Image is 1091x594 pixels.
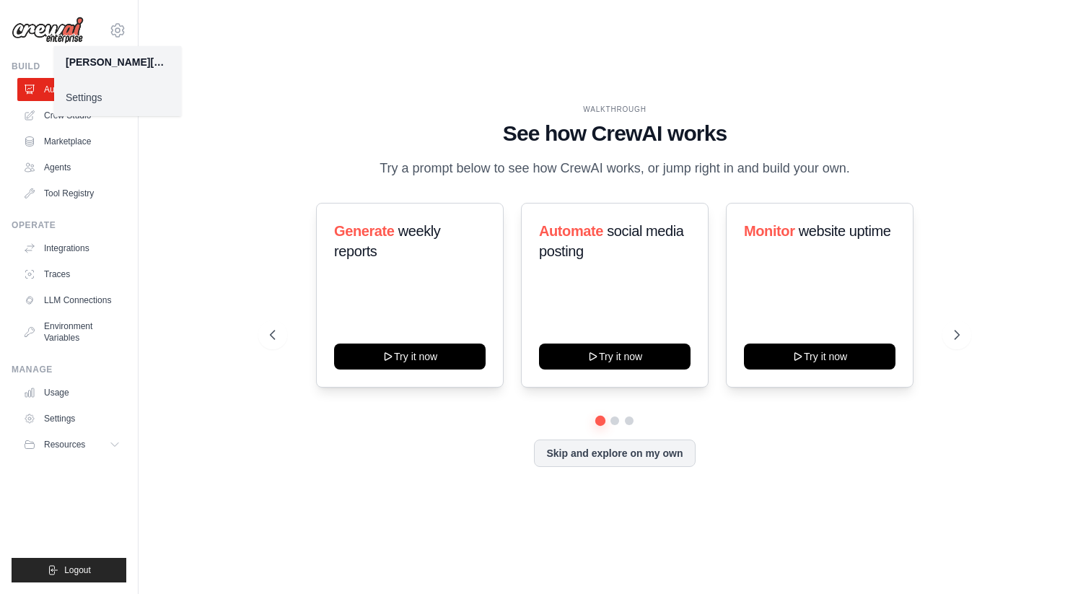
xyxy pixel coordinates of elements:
[17,407,126,430] a: Settings
[17,104,126,127] a: Crew Studio
[17,237,126,260] a: Integrations
[17,315,126,349] a: Environment Variables
[744,223,795,239] span: Monitor
[17,263,126,286] a: Traces
[534,440,695,467] button: Skip and explore on my own
[1019,525,1091,594] div: Widget de chat
[12,61,126,72] div: Build
[334,223,395,239] span: Generate
[66,55,170,69] div: [PERSON_NAME][EMAIL_ADDRESS][PERSON_NAME][DOMAIN_NAME]
[17,381,126,404] a: Usage
[12,364,126,375] div: Manage
[17,130,126,153] a: Marketplace
[744,344,895,370] button: Try it now
[372,158,857,179] p: Try a prompt below to see how CrewAI works, or jump right in and build your own.
[270,104,960,115] div: WALKTHROUGH
[539,223,603,239] span: Automate
[334,223,440,259] span: weekly reports
[334,344,486,370] button: Try it now
[12,219,126,231] div: Operate
[17,433,126,456] button: Resources
[17,78,126,101] a: Automations
[44,439,85,450] span: Resources
[799,223,891,239] span: website uptime
[12,558,126,582] button: Logout
[17,289,126,312] a: LLM Connections
[64,564,91,576] span: Logout
[270,121,960,147] h1: See how CrewAI works
[54,84,181,110] a: Settings
[17,182,126,205] a: Tool Registry
[12,17,84,44] img: Logo
[1019,525,1091,594] iframe: Chat Widget
[539,344,691,370] button: Try it now
[17,156,126,179] a: Agents
[539,223,684,259] span: social media posting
